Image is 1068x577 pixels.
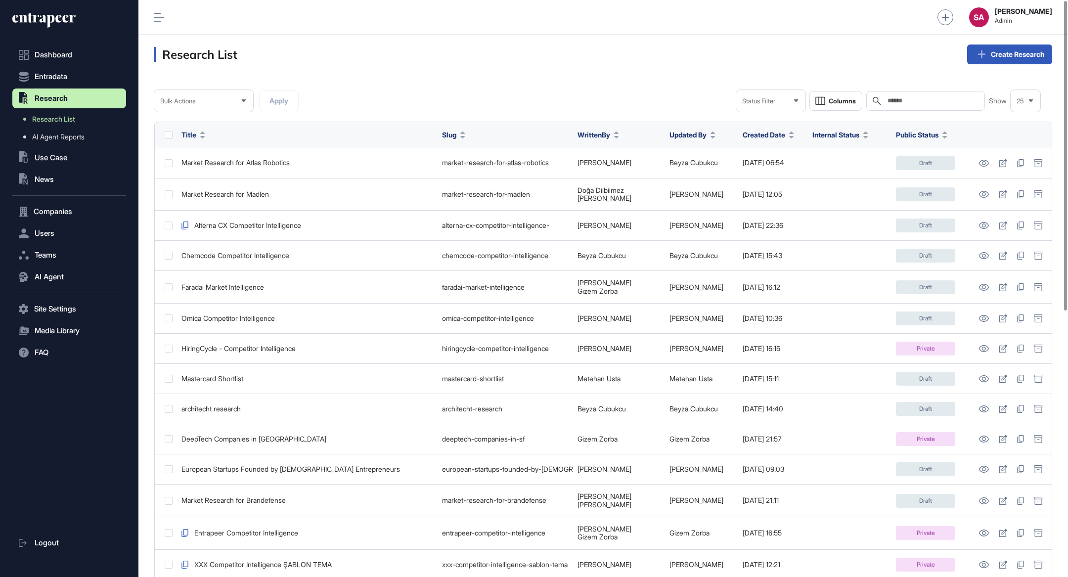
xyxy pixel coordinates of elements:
[896,402,955,416] div: Draft
[896,494,955,508] div: Draft
[896,130,938,140] span: Public Status
[181,222,432,229] div: Alterna CX Competitor Intelligence
[578,130,610,140] span: WrittenBy
[743,252,803,260] div: [DATE] 15:43
[743,130,785,140] span: Created Date
[12,223,126,243] button: Users
[989,97,1007,105] span: Show
[967,44,1052,64] a: Create Research
[578,374,621,383] a: Metehan Usta
[442,345,568,353] div: hiringcycle-competitor-intelligence
[12,321,126,341] button: Media Library
[896,462,955,476] div: Draft
[442,435,568,443] div: deeptech-companies-in-sf
[35,539,59,547] span: Logout
[669,190,723,198] a: [PERSON_NAME]
[578,404,626,413] a: Beyza Cubukcu
[442,375,568,383] div: mastercard-shortlist
[12,89,126,108] button: Research
[578,221,631,229] a: [PERSON_NAME]
[578,500,631,509] a: [PERSON_NAME]
[442,222,568,229] div: alterna-cx-competitor-intelligence-
[669,251,718,260] a: Beyza Cubukcu
[896,219,955,232] div: Draft
[442,314,568,322] div: omica-competitor-intelligence
[578,560,631,569] a: [PERSON_NAME]
[578,492,631,500] a: [PERSON_NAME]
[578,194,631,202] a: [PERSON_NAME]
[669,158,718,167] a: Beyza Cubukcu
[12,202,126,222] button: Companies
[160,97,195,105] span: Bulk Actions
[442,561,568,569] div: xxx-competitor-intelligence-sablon-tema
[743,314,803,322] div: [DATE] 10:36
[743,283,803,291] div: [DATE] 16:12
[669,374,712,383] a: Metehan Usta
[578,533,618,541] a: Gizem Zorba
[181,252,432,260] div: Chemcode Competitor Intelligence
[442,529,568,537] div: entrapeer-competitor-intelligence
[442,465,568,473] div: european-startups-founded-by-[DEMOGRAPHIC_DATA]-entrepreneurs
[181,190,432,198] div: Market Research for Madlen
[35,51,72,59] span: Dashboard
[154,47,237,62] h3: Research List
[812,130,868,140] button: Internal Status
[743,529,803,537] div: [DATE] 16:55
[969,7,989,27] button: SA
[669,130,707,140] span: Updated By
[181,130,196,140] span: Title
[742,97,775,105] span: Status Filter
[896,249,955,263] div: Draft
[181,561,432,569] div: XXX Competitor Intelligence ŞABLON TEMA
[578,158,631,167] a: [PERSON_NAME]
[12,299,126,319] button: Site Settings
[181,283,432,291] div: Faradai Market Intelligence
[12,45,126,65] a: Dashboard
[442,130,465,140] button: Slug
[743,496,803,504] div: [DATE] 21:11
[743,130,794,140] button: Created Date
[743,405,803,413] div: [DATE] 14:40
[578,344,631,353] a: [PERSON_NAME]
[743,222,803,229] div: [DATE] 22:36
[669,404,718,413] a: Beyza Cubukcu
[669,465,723,473] a: [PERSON_NAME]
[578,130,619,140] button: WrittenBy
[181,529,432,537] div: Entrapeer Competitor Intelligence
[896,130,947,140] button: Public Status
[181,435,432,443] div: DeepTech Companies in [GEOGRAPHIC_DATA]
[442,252,568,260] div: chemcode-competitor-intelligence
[669,130,715,140] button: Updated By
[743,465,803,473] div: [DATE] 09:03
[181,496,432,504] div: Market Research for Brandefense
[1017,97,1024,105] span: 25
[34,305,76,313] span: Site Settings
[35,251,56,259] span: Teams
[578,251,626,260] a: Beyza Cubukcu
[669,283,723,291] a: [PERSON_NAME]
[181,345,432,353] div: HiringCycle - Competitor Intelligence
[669,344,723,353] a: [PERSON_NAME]
[32,133,85,141] span: AI Agent Reports
[35,154,67,162] span: Use Case
[669,435,710,443] a: Gizem Zorba
[578,278,631,287] a: [PERSON_NAME]
[12,533,126,553] a: Logout
[442,283,568,291] div: faradai-market-intelligence
[34,208,72,216] span: Companies
[669,560,723,569] a: [PERSON_NAME]
[35,73,67,81] span: Entradata
[181,159,432,167] div: Market Research for Atlas Robotics
[181,405,432,413] div: architecht research
[17,128,126,146] a: AI Agent Reports
[896,187,955,201] div: Draft
[442,159,568,167] div: market-research-for-atlas-robotics
[181,314,432,322] div: Omica Competitor Intelligence
[12,67,126,87] button: Entradata
[743,375,803,383] div: [DATE] 15:11
[578,465,631,473] a: [PERSON_NAME]
[743,159,803,167] div: [DATE] 06:54
[35,176,54,183] span: News
[896,311,955,325] div: Draft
